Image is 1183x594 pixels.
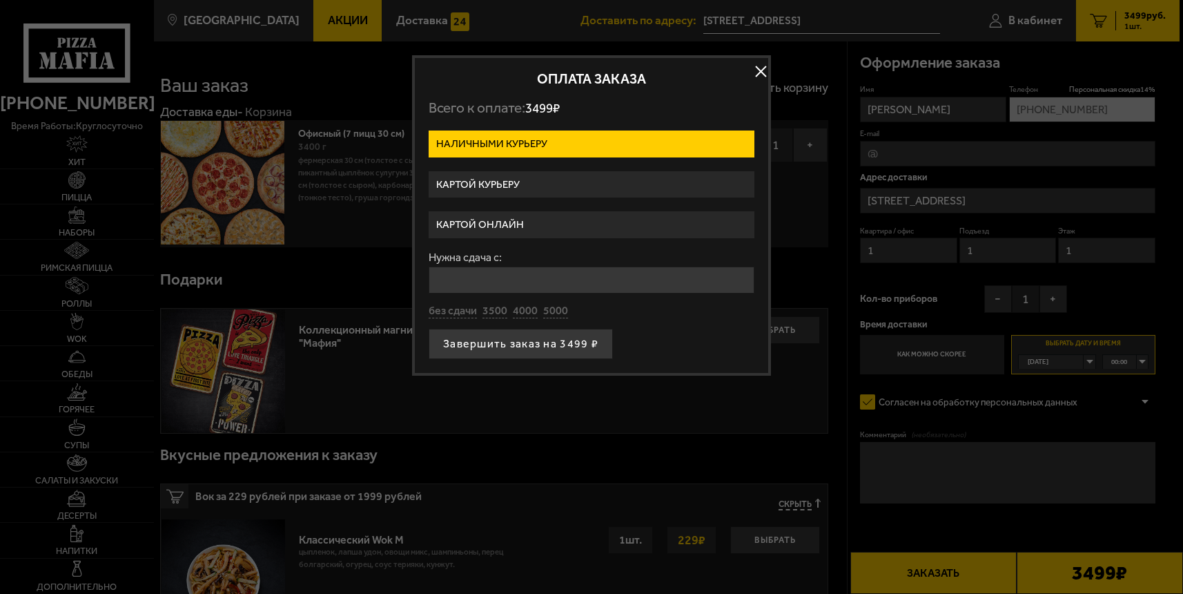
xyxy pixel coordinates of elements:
[429,252,754,263] label: Нужна сдача с:
[513,304,538,319] button: 4000
[429,304,477,319] button: без сдачи
[429,329,613,359] button: Завершить заказ на 3499 ₽
[429,99,754,117] p: Всего к оплате:
[429,72,754,86] h2: Оплата заказа
[429,171,754,198] label: Картой курьеру
[429,211,754,238] label: Картой онлайн
[482,304,507,319] button: 3500
[543,304,568,319] button: 5000
[429,131,754,157] label: Наличными курьеру
[525,100,560,116] span: 3499 ₽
